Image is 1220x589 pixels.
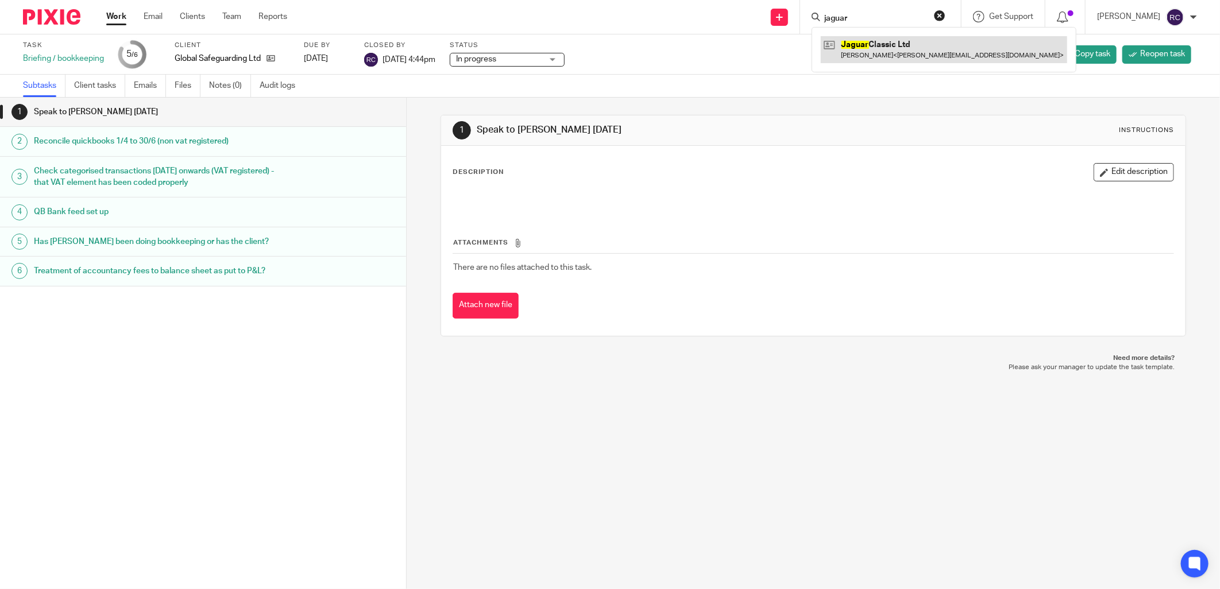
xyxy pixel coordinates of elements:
label: Client [175,41,289,50]
h1: Treatment of accountancy fees to balance sheet as put to P&L? [34,262,275,280]
h1: Check categorised transactions [DATE] onwards (VAT registered) - that VAT element has been coded ... [34,162,275,192]
div: 2 [11,134,28,150]
p: [PERSON_NAME] [1097,11,1160,22]
a: Work [106,11,126,22]
p: Need more details? [452,354,1175,363]
a: Email [144,11,163,22]
img: svg%3E [1166,8,1184,26]
label: Due by [304,41,350,50]
h1: QB Bank feed set up [34,203,275,220]
span: Copy task [1075,48,1110,60]
div: Instructions [1119,126,1174,135]
a: Audit logs [260,75,304,97]
h1: Speak to [PERSON_NAME] [DATE] [477,124,838,136]
p: Global Safeguarding Ltd [175,53,261,64]
span: Attachments [453,239,508,246]
label: Status [450,41,565,50]
button: Clear [934,10,945,21]
div: 1 [453,121,471,139]
p: Please ask your manager to update the task template. [452,363,1175,372]
a: Emails [134,75,166,97]
h1: Reconcile quickbooks 1/4 to 30/6 (non vat registered) [34,133,275,150]
a: Copy task [1057,45,1117,64]
img: svg%3E [364,53,378,67]
div: 5 [11,234,28,250]
span: In progress [456,55,496,63]
span: There are no files attached to this task. [453,263,592,272]
img: Pixie [23,9,80,25]
div: 3 [11,169,28,185]
div: 1 [11,104,28,120]
a: Team [222,11,241,22]
a: Reopen task [1122,45,1191,64]
div: Briefing / bookkeeping [23,53,104,64]
a: Reports [258,11,287,22]
input: Search [823,14,926,24]
a: Notes (0) [209,75,251,97]
h1: Speak to [PERSON_NAME] [DATE] [34,103,275,121]
span: [DATE] 4:44pm [383,55,435,63]
a: Subtasks [23,75,65,97]
div: 4 [11,204,28,220]
a: Files [175,75,200,97]
div: 5 [126,48,138,61]
button: Edit description [1094,163,1174,181]
span: Get Support [989,13,1033,21]
a: Clients [180,11,205,22]
a: Client tasks [74,75,125,97]
small: /6 [132,52,138,58]
div: [DATE] [304,53,350,64]
h1: Has [PERSON_NAME] been doing bookkeeping or has the client? [34,233,275,250]
div: 6 [11,263,28,279]
p: Description [453,168,504,177]
button: Attach new file [453,293,519,319]
label: Closed by [364,41,435,50]
label: Task [23,41,104,50]
span: Reopen task [1140,48,1185,60]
